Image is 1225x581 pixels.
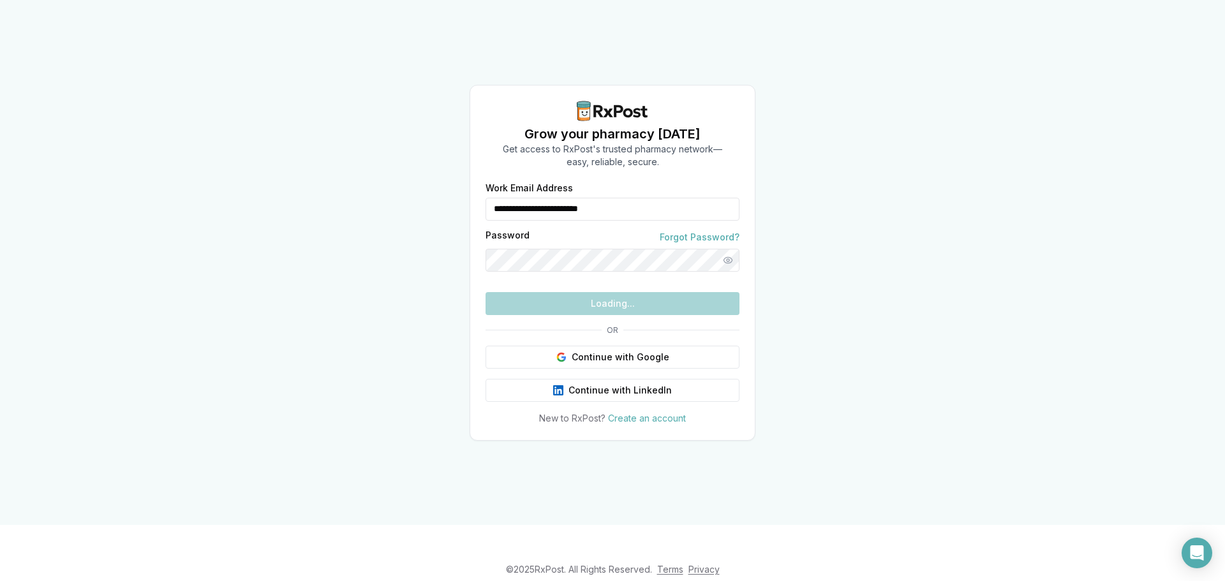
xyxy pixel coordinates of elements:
img: LinkedIn [553,385,563,395]
p: Get access to RxPost's trusted pharmacy network— easy, reliable, secure. [503,143,722,168]
a: Privacy [688,564,720,575]
div: Open Intercom Messenger [1182,538,1212,568]
button: Show password [716,249,739,272]
span: New to RxPost? [539,413,605,423]
a: Create an account [608,413,686,423]
button: Continue with Google [486,346,739,369]
button: Continue with LinkedIn [486,379,739,402]
span: OR [602,325,623,335]
label: Work Email Address [486,184,739,193]
a: Forgot Password? [660,231,739,244]
img: RxPost Logo [572,101,653,121]
a: Terms [657,564,683,575]
h1: Grow your pharmacy [DATE] [503,125,722,143]
img: Google [556,352,567,362]
label: Password [486,231,530,244]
